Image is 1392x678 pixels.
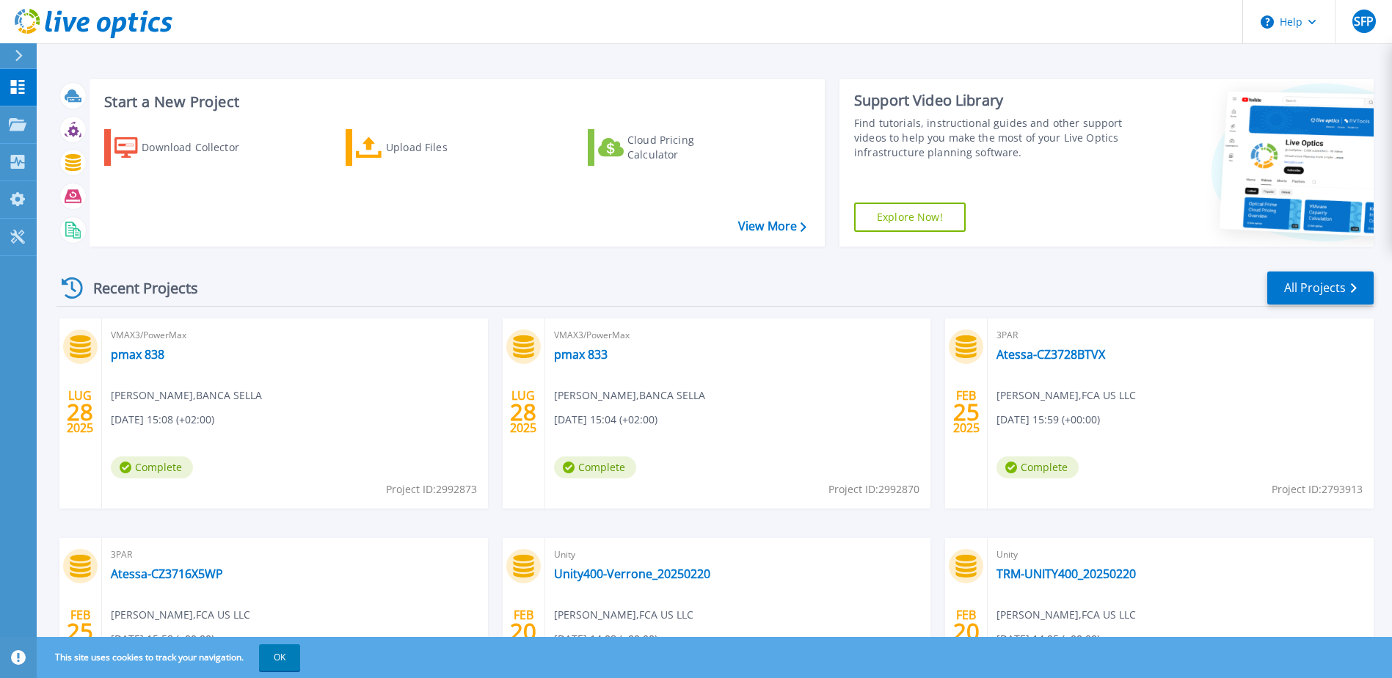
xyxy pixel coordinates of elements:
[111,347,164,362] a: pmax 838
[40,644,300,671] span: This site uses cookies to track your navigation.
[66,605,94,658] div: FEB 2025
[953,406,980,418] span: 25
[1267,271,1374,305] a: All Projects
[996,412,1100,428] span: [DATE] 15:59 (+00:00)
[854,116,1126,160] div: Find tutorials, instructional guides and other support videos to help you make the most of your L...
[67,625,93,638] span: 25
[346,129,509,166] a: Upload Files
[67,406,93,418] span: 28
[142,133,259,162] div: Download Collector
[996,456,1079,478] span: Complete
[111,631,214,647] span: [DATE] 15:58 (+00:00)
[738,219,806,233] a: View More
[854,91,1126,110] div: Support Video Library
[554,327,922,343] span: VMAX3/PowerMax
[259,644,300,671] button: OK
[386,133,503,162] div: Upload Files
[509,385,537,439] div: LUG 2025
[953,625,980,638] span: 20
[588,129,751,166] a: Cloud Pricing Calculator
[104,94,806,110] h3: Start a New Project
[111,456,193,478] span: Complete
[509,605,537,658] div: FEB 2025
[996,327,1365,343] span: 3PAR
[828,481,919,497] span: Project ID: 2992870
[66,385,94,439] div: LUG 2025
[554,547,922,563] span: Unity
[111,412,214,428] span: [DATE] 15:08 (+02:00)
[111,387,262,404] span: [PERSON_NAME] , BANCA SELLA
[952,385,980,439] div: FEB 2025
[1272,481,1363,497] span: Project ID: 2793913
[111,547,479,563] span: 3PAR
[996,547,1365,563] span: Unity
[996,607,1136,623] span: [PERSON_NAME] , FCA US LLC
[104,129,268,166] a: Download Collector
[996,347,1105,362] a: Atessa-CZ3728BTVX
[554,607,693,623] span: [PERSON_NAME] , FCA US LLC
[952,605,980,658] div: FEB 2025
[1354,15,1374,27] span: SFP
[554,456,636,478] span: Complete
[554,566,710,581] a: Unity400-Verrone_20250220
[111,566,223,581] a: Atessa-CZ3716X5WP
[996,631,1100,647] span: [DATE] 14:05 (+00:00)
[554,412,657,428] span: [DATE] 15:04 (+02:00)
[111,327,479,343] span: VMAX3/PowerMax
[554,387,705,404] span: [PERSON_NAME] , BANCA SELLA
[57,270,218,306] div: Recent Projects
[996,387,1136,404] span: [PERSON_NAME] , FCA US LLC
[996,566,1136,581] a: TRM-UNITY400_20250220
[854,203,966,232] a: Explore Now!
[554,631,657,647] span: [DATE] 14:08 (+00:00)
[510,625,536,638] span: 20
[510,406,536,418] span: 28
[554,347,608,362] a: pmax 833
[386,481,477,497] span: Project ID: 2992873
[111,607,250,623] span: [PERSON_NAME] , FCA US LLC
[627,133,745,162] div: Cloud Pricing Calculator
